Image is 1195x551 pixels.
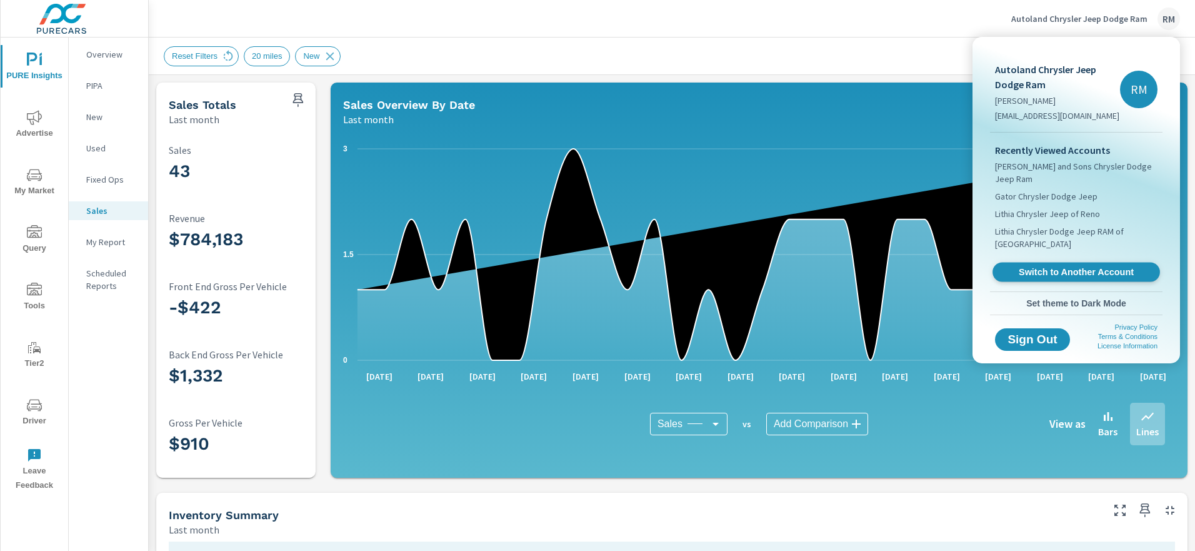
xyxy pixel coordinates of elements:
button: Set theme to Dark Mode [990,292,1162,315]
span: [PERSON_NAME] and Sons Chrysler Dodge Jeep Ram [995,160,1157,185]
p: Recently Viewed Accounts [995,143,1157,158]
p: [EMAIL_ADDRESS][DOMAIN_NAME] [995,109,1120,122]
span: Sign Out [1005,334,1060,345]
div: RM [1120,71,1157,108]
span: Lithia Chrysler Dodge Jeep RAM of [GEOGRAPHIC_DATA] [995,225,1157,250]
p: [PERSON_NAME] [995,94,1120,107]
span: Set theme to Dark Mode [995,298,1157,309]
a: License Information [1097,342,1157,350]
p: Autoland Chrysler Jeep Dodge Ram [995,62,1120,92]
span: Gator Chrysler Dodge Jeep [995,190,1097,203]
span: Switch to Another Account [999,266,1152,278]
span: Lithia Chrysler Jeep of Reno [995,208,1100,220]
a: Terms & Conditions [1098,333,1157,340]
a: Privacy Policy [1115,323,1157,331]
a: Switch to Another Account [992,263,1160,282]
button: Sign Out [995,328,1070,351]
